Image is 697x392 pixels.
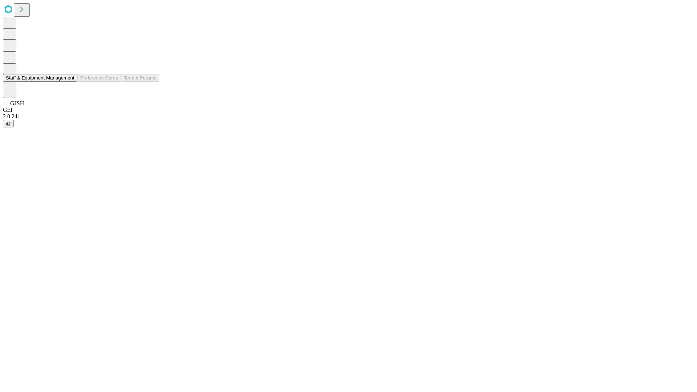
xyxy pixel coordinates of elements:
[3,107,694,113] div: GEI
[10,100,24,106] span: GJSH
[3,113,694,120] div: 2.0.241
[77,74,121,82] button: Preference Cards
[3,74,77,82] button: Staff & Equipment Management
[6,121,11,126] span: @
[121,74,159,82] button: Tenant Params
[3,120,14,127] button: @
